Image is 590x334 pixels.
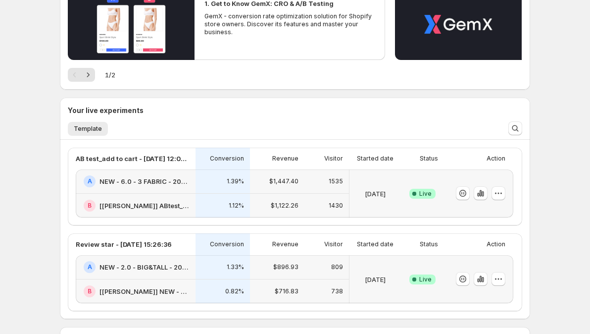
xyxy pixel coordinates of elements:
[88,202,92,210] h2: B
[99,176,190,186] h2: NEW - 6.0 - 3 FABRIC - 20250722
[227,177,244,185] p: 1.39%
[227,263,244,271] p: 1.33%
[76,154,190,164] p: AB test_add to cart - [DATE] 12:06:02
[88,263,92,271] h2: A
[324,155,343,163] p: Visitor
[273,263,298,271] p: $896.93
[210,240,244,248] p: Conversion
[275,287,298,295] p: $716.83
[99,286,190,296] h2: [[PERSON_NAME]] NEW - 2.0 - BIG&amp;TALL - 20250912
[357,155,393,163] p: Started date
[272,155,298,163] p: Revenue
[365,189,386,199] p: [DATE]
[271,202,298,210] p: $1,122.26
[81,68,95,82] button: Next
[331,287,343,295] p: 738
[329,202,343,210] p: 1430
[329,177,343,185] p: 1535
[487,240,505,248] p: Action
[420,240,438,248] p: Status
[88,177,92,185] h2: A
[487,155,505,163] p: Action
[210,155,244,163] p: Conversion
[204,12,375,36] p: GemX - conversion rate optimization solution for Shopify store owners. Discover its features and ...
[99,262,190,272] h2: NEW - 2.0 - BIG&TALL - 20250709
[324,240,343,248] p: Visitor
[99,201,190,211] h2: [[PERSON_NAME]] ABtest_B_NEW - 6.0 - 3 FABRIC - 20250910
[269,177,298,185] p: $1,447.40
[272,240,298,248] p: Revenue
[225,287,244,295] p: 0.82%
[419,276,432,283] span: Live
[357,240,393,248] p: Started date
[76,239,172,249] p: Review star - [DATE] 15:26:36
[74,125,102,133] span: Template
[419,190,432,198] span: Live
[68,106,144,115] h3: Your live experiments
[331,263,343,271] p: 809
[420,155,438,163] p: Status
[229,202,244,210] p: 1.12%
[365,275,386,284] p: [DATE]
[105,70,115,80] span: 1 / 2
[68,68,95,82] nav: Pagination
[508,121,522,135] button: Search and filter results
[88,287,92,295] h2: B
